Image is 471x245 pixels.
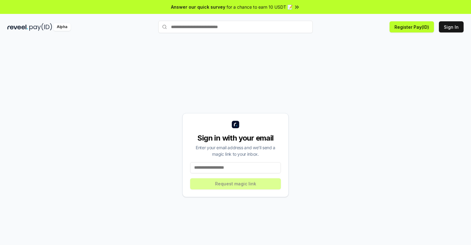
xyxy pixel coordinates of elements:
div: Enter your email address and we’ll send a magic link to your inbox. [190,144,281,157]
button: Register Pay(ID) [390,21,434,32]
span: Answer our quick survey [171,4,225,10]
img: pay_id [29,23,52,31]
div: Sign in with your email [190,133,281,143]
button: Sign In [439,21,464,32]
img: reveel_dark [7,23,28,31]
div: Alpha [53,23,71,31]
img: logo_small [232,121,239,128]
span: for a chance to earn 10 USDT 📝 [227,4,293,10]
